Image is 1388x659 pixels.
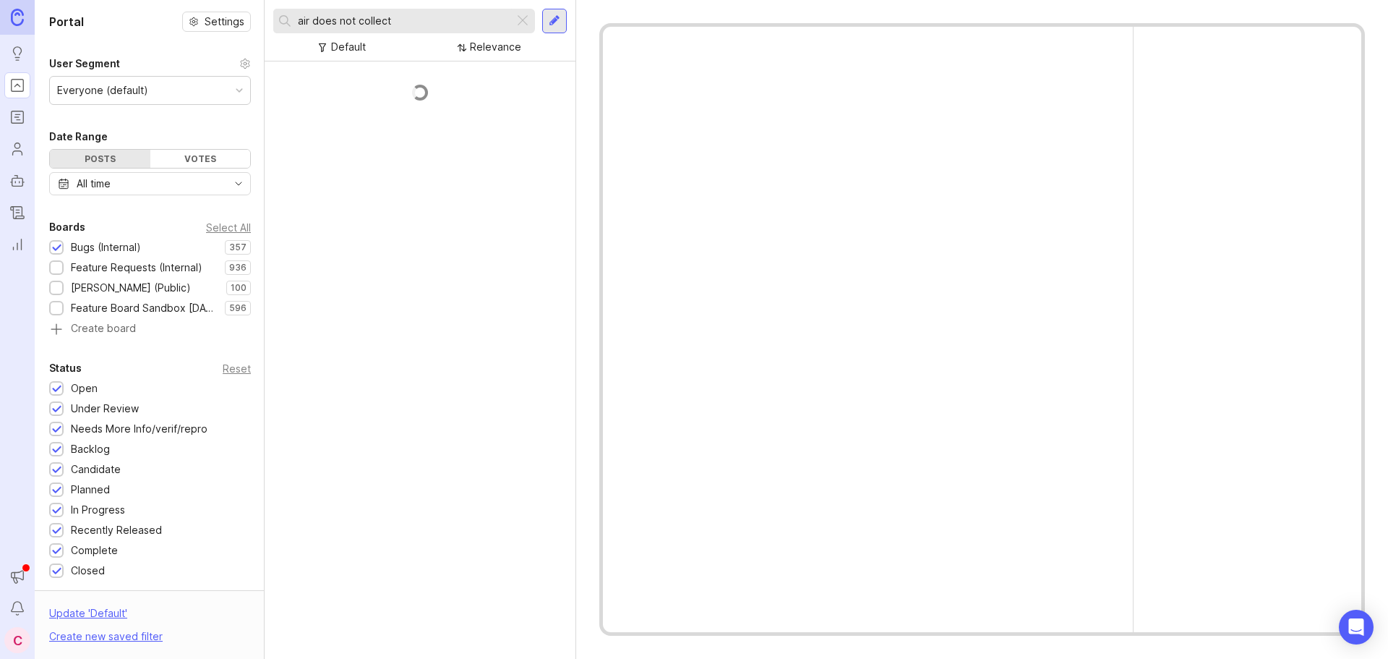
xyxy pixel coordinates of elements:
div: Default [331,39,366,55]
div: Closed [71,563,105,579]
a: Changelog [4,200,30,226]
div: All time [77,176,111,192]
a: Users [4,136,30,162]
a: Create board [49,323,251,336]
div: Under Review [71,401,139,417]
a: Roadmaps [4,104,30,130]
p: 100 [231,282,247,294]
button: Announcements [4,564,30,590]
div: Planned [71,482,110,498]
img: Canny Home [11,9,24,25]
p: 596 [229,302,247,314]
div: Date Range [49,128,108,145]
a: Ideas [4,41,30,67]
div: In Progress [71,502,125,518]
input: Search... [298,13,508,29]
div: Select All [206,224,251,231]
div: Posts [50,150,150,168]
div: Needs More Info/verif/repro [71,421,207,437]
div: Votes [150,150,251,168]
div: Feature Requests (Internal) [71,260,202,276]
div: Relevance [470,39,521,55]
button: Notifications [4,595,30,621]
div: Open Intercom Messenger [1339,610,1374,645]
p: 357 [229,242,247,253]
div: Open [71,380,98,396]
div: Feature Board Sandbox [DATE] [71,300,218,316]
div: User Segment [49,55,120,72]
p: 936 [229,262,247,273]
div: Bugs (Internal) [71,239,141,255]
div: Candidate [71,462,121,477]
a: Portal [4,72,30,98]
div: [PERSON_NAME] (Public) [71,280,191,296]
span: Settings [205,14,244,29]
div: Reset [223,365,251,373]
div: Everyone (default) [57,82,148,98]
svg: toggle icon [227,178,250,190]
div: Create new saved filter [49,629,163,645]
a: Autopilot [4,168,30,194]
div: Update ' Default ' [49,605,127,629]
a: Reporting [4,231,30,258]
div: Status [49,360,82,377]
div: Backlog [71,441,110,457]
div: Complete [71,543,118,558]
button: Settings [182,12,251,32]
button: C [4,627,30,653]
div: Boards [49,218,85,236]
div: Recently Released [71,522,162,538]
h1: Portal [49,13,84,30]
